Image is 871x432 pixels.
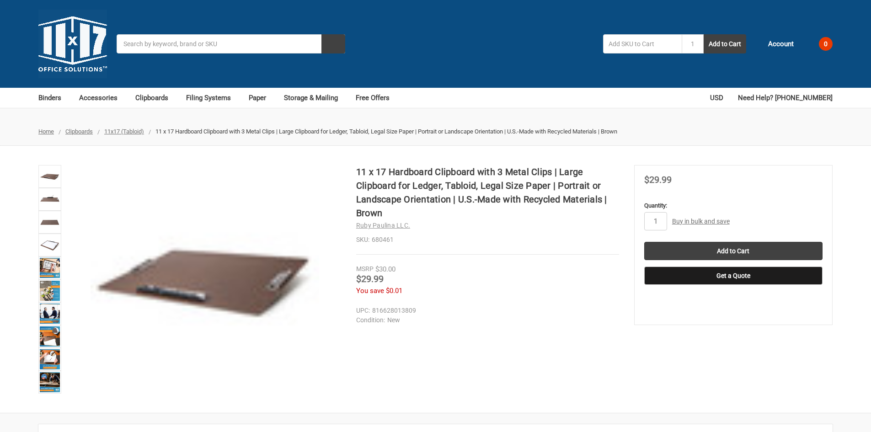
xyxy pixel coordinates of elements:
[356,315,385,325] dt: Condition:
[356,165,619,220] h1: 11 x 17 Hardboard Clipboard with 3 Metal Clips | Large Clipboard for Ledger, Tabloid, Legal Size ...
[356,273,384,284] span: $29.99
[738,88,833,108] a: Need Help? [PHONE_NUMBER]
[91,165,319,394] img: 17x11 Clipboard Hardboard Panel Featuring 3 Clips Brown
[38,128,54,135] a: Home
[356,306,370,315] dt: UPC:
[819,37,833,51] span: 0
[40,372,60,392] img: 11 x 17 Hardboard Clipboard with 3 Metal Clips | Large Clipboard for Ledger, Tabloid, Legal Size ...
[186,88,239,108] a: Filing Systems
[356,88,390,108] a: Free Offers
[644,242,823,260] input: Add to Cart
[40,189,60,209] img: 11 x 17 Hardboard Clipboard with 3 Metal Clips | Large Clipboard for Ledger, Tabloid, Legal Size ...
[38,88,69,108] a: Binders
[38,10,107,78] img: 11x17.com
[756,32,794,56] a: Account
[40,235,60,255] img: 11 x 17 Hardboard Clipboard with 3 Metal Clips | Large Clipboard for Ledger, Tabloid, Legal Size ...
[356,315,615,325] dd: New
[644,174,672,185] span: $29.99
[40,258,60,278] img: 11 x 17 Hardboard Clipboard with 3 Metal Clips | Large Clipboard for Ledger, Tabloid, Legal Size ...
[79,88,126,108] a: Accessories
[768,39,794,49] span: Account
[65,128,93,135] a: Clipboards
[40,349,60,369] img: 11 x 17 Hardboard Clipboard with 3 Metal Clips | Large Clipboard for Ledger, Tabloid, Legal Size ...
[386,287,402,295] span: $0.01
[803,32,833,56] a: 0
[704,34,746,53] button: Add to Cart
[40,326,60,347] img: 11 x 17 Hardboard Clipboard with 3 Metal Clips | Large Clipboard for Ledger, Tabloid, Legal Size ...
[40,304,60,324] img: 11 x 17 Hardboard Clipboard with 3 Metal Clips | Large Clipboard for Ledger, Tabloid, Legal Size ...
[104,128,144,135] a: 11x17 (Tabloid)
[249,88,274,108] a: Paper
[40,281,60,301] img: 11 x 17 Hardboard Clipboard with 3 Metal Clips | Large Clipboard for Ledger, Tabloid, Legal Size ...
[40,212,60,232] img: 17x11 Clipboard Acrylic Panel Featuring an 8" Hinge Clip Black
[356,264,374,274] div: MSRP
[644,267,823,285] button: Get a Quote
[356,222,410,229] a: Ruby Paulina LLC.
[155,128,617,135] span: 11 x 17 Hardboard Clipboard with 3 Metal Clips | Large Clipboard for Ledger, Tabloid, Legal Size ...
[135,88,176,108] a: Clipboards
[603,34,682,53] input: Add SKU to Cart
[284,88,346,108] a: Storage & Mailing
[356,235,619,245] dd: 680461
[356,306,615,315] dd: 816628013809
[356,287,384,295] span: You save
[356,235,369,245] dt: SKU:
[375,265,395,273] span: $30.00
[117,34,345,53] input: Search by keyword, brand or SKU
[644,201,823,210] label: Quantity:
[40,166,60,187] img: 17x11 Clipboard Hardboard Panel Featuring 3 Clips Brown
[672,218,730,225] a: Buy in bulk and save
[710,88,728,108] a: USD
